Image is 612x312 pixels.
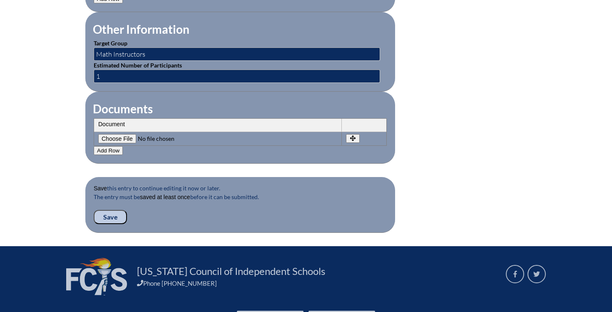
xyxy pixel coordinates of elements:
a: [US_STATE] Council of Independent Schools [134,265,328,278]
legend: Other Information [92,22,190,36]
input: Save [94,210,127,224]
button: Add Row [94,146,123,155]
th: Document [94,119,342,132]
p: this entry to continue editing it now or later. [94,184,387,192]
img: FCIS_logo_white [66,258,127,295]
p: The entry must be before it can be submitted. [94,192,387,210]
label: Target Group [94,40,127,47]
div: Phone [PHONE_NUMBER] [137,280,496,287]
b: Save [94,185,107,192]
label: Estimated Number of Participants [94,62,182,69]
b: saved at least once [140,194,190,200]
legend: Documents [92,102,154,116]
